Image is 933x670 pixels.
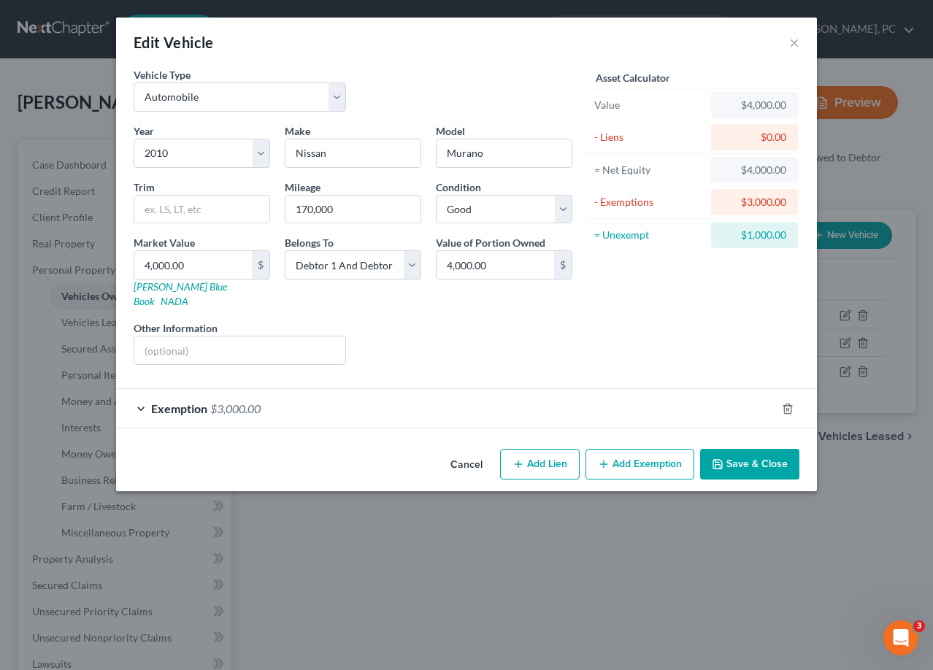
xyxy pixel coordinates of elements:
[723,130,786,145] div: $0.00
[594,228,704,242] div: = Unexempt
[134,251,252,279] input: 0.00
[585,449,694,480] button: Add Exemption
[437,139,572,167] input: ex. Altima
[723,195,786,209] div: $3,000.00
[594,163,704,177] div: = Net Equity
[789,34,799,51] button: ×
[285,125,310,137] span: Make
[723,228,786,242] div: $1,000.00
[134,280,227,307] a: [PERSON_NAME] Blue Book
[594,130,704,145] div: - Liens
[134,32,214,53] div: Edit Vehicle
[436,235,545,250] label: Value of Portion Owned
[554,251,572,279] div: $
[134,196,269,223] input: ex. LS, LT, etc
[594,195,704,209] div: - Exemptions
[134,320,218,336] label: Other Information
[134,123,154,139] label: Year
[700,449,799,480] button: Save & Close
[134,180,155,195] label: Trim
[134,336,345,364] input: (optional)
[285,196,421,223] input: --
[723,98,786,112] div: $4,000.00
[285,180,320,195] label: Mileage
[436,180,481,195] label: Condition
[723,163,786,177] div: $4,000.00
[252,251,269,279] div: $
[436,123,465,139] label: Model
[210,401,261,415] span: $3,000.00
[134,235,195,250] label: Market Value
[134,67,191,82] label: Vehicle Type
[285,236,334,249] span: Belongs To
[596,70,670,85] label: Asset Calculator
[439,450,494,480] button: Cancel
[437,251,554,279] input: 0.00
[151,401,207,415] span: Exemption
[161,295,188,307] a: NADA
[500,449,580,480] button: Add Lien
[913,620,925,632] span: 3
[594,98,704,112] div: Value
[883,620,918,655] iframe: Intercom live chat
[285,139,421,167] input: ex. Nissan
